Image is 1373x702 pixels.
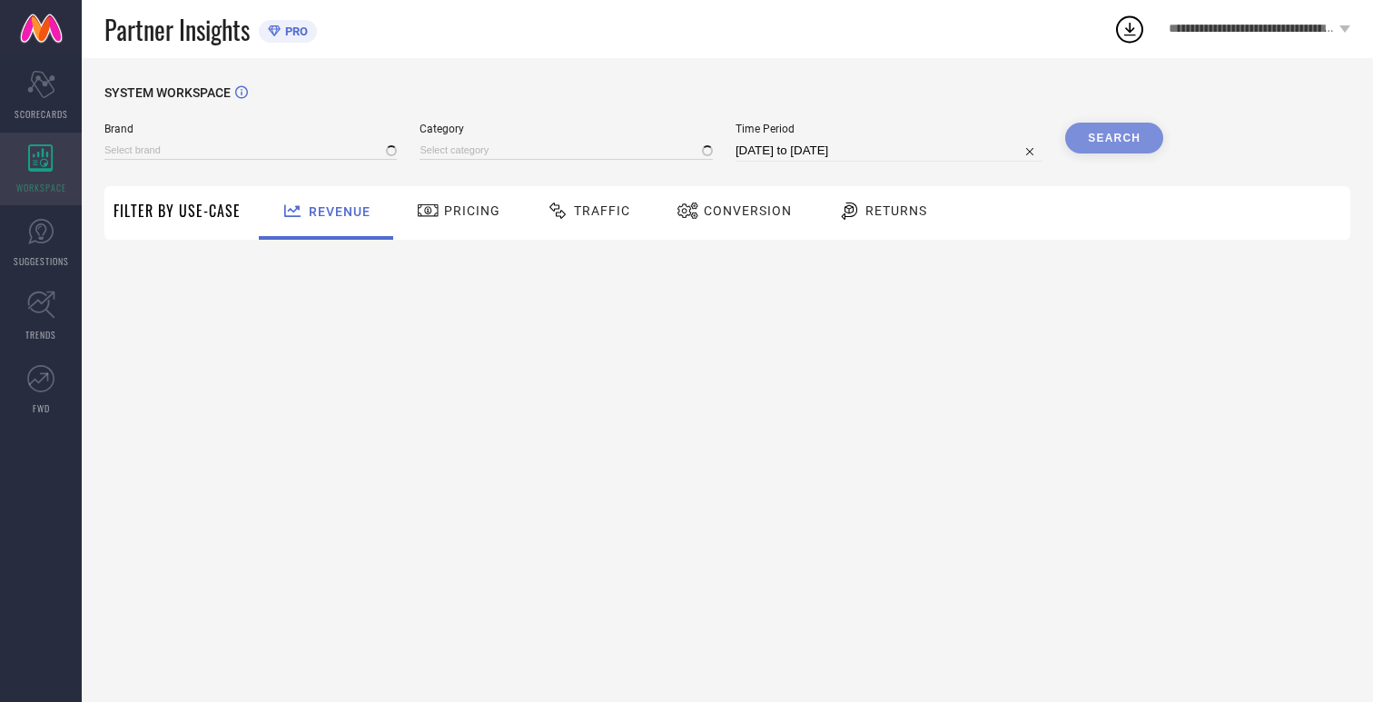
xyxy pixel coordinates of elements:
[736,123,1042,135] span: Time Period
[865,203,927,218] span: Returns
[104,85,231,100] span: SYSTEM WORKSPACE
[14,254,69,268] span: SUGGESTIONS
[444,203,500,218] span: Pricing
[1113,13,1146,45] div: Open download list
[33,401,50,415] span: FWD
[15,107,68,121] span: SCORECARDS
[16,181,66,194] span: WORKSPACE
[309,204,370,219] span: Revenue
[281,25,308,38] span: PRO
[114,200,241,222] span: Filter By Use-Case
[420,123,712,135] span: Category
[104,141,397,160] input: Select brand
[736,140,1042,162] input: Select time period
[25,328,56,341] span: TRENDS
[574,203,630,218] span: Traffic
[420,141,712,160] input: Select category
[704,203,792,218] span: Conversion
[104,123,397,135] span: Brand
[104,11,250,48] span: Partner Insights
